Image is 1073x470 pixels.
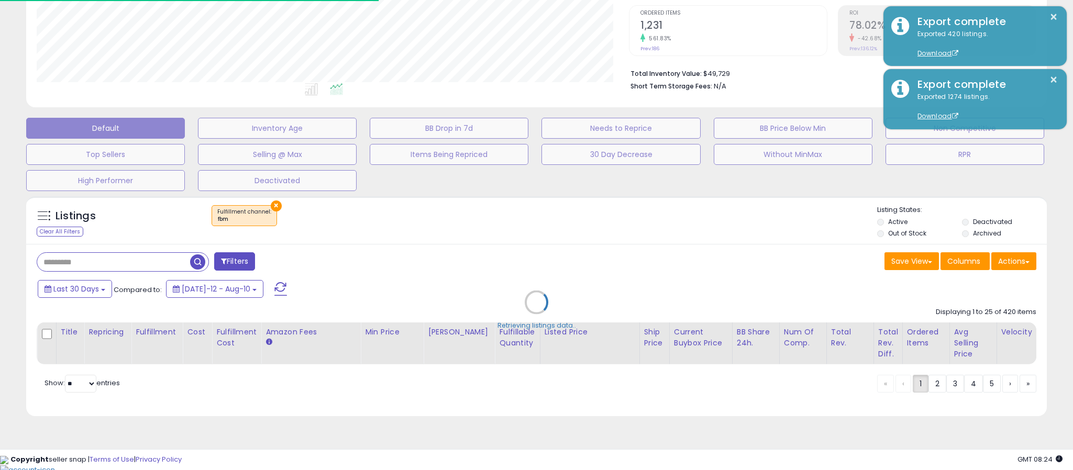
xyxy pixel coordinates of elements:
[630,69,702,78] b: Total Inventory Value:
[714,144,872,165] button: Without MinMax
[910,14,1059,29] div: Export complete
[26,144,185,165] button: Top Sellers
[917,111,958,120] a: Download
[886,144,1044,165] button: RPR
[640,46,659,52] small: Prev: 186
[714,81,726,91] span: N/A
[849,10,1036,16] span: ROI
[497,320,576,330] div: Retrieving listings data..
[640,10,827,16] span: Ordered Items
[640,19,827,33] h2: 1,231
[910,92,1059,121] div: Exported 1274 listings.
[645,35,671,42] small: 561.83%
[917,49,958,58] a: Download
[910,77,1059,92] div: Export complete
[198,170,357,191] button: Deactivated
[849,46,877,52] small: Prev: 136.12%
[849,19,1036,33] h2: 78.02%
[854,35,882,42] small: -42.68%
[26,170,185,191] button: High Performer
[370,118,528,139] button: BB Drop in 7d
[910,29,1059,59] div: Exported 420 listings.
[541,118,700,139] button: Needs to Reprice
[26,118,185,139] button: Default
[198,118,357,139] button: Inventory Age
[1049,10,1058,24] button: ×
[714,118,872,139] button: BB Price Below Min
[630,82,712,91] b: Short Term Storage Fees:
[1049,73,1058,86] button: ×
[886,118,1044,139] button: Non Competitive
[630,66,1028,79] li: $49,729
[541,144,700,165] button: 30 Day Decrease
[370,144,528,165] button: Items Being Repriced
[198,144,357,165] button: Selling @ Max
